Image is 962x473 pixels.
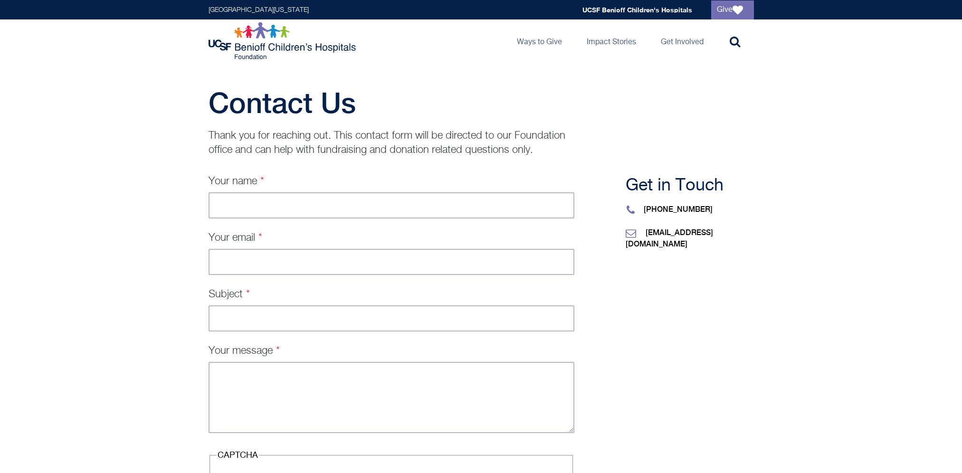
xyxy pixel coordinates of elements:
[626,228,713,248] a: [EMAIL_ADDRESS][DOMAIN_NAME]
[209,129,574,157] p: Thank you for reaching out. This contact form will be directed to our Foundation office and can h...
[209,176,265,187] label: Your name
[653,19,711,62] a: Get Involved
[582,6,692,14] a: UCSF Benioff Children's Hospitals
[209,22,358,60] img: Logo for UCSF Benioff Children's Hospitals Foundation
[209,346,280,356] label: Your message
[579,19,644,62] a: Impact Stories
[626,204,754,215] p: [PHONE_NUMBER]
[209,86,356,119] span: Contact Us
[209,7,309,13] a: [GEOGRAPHIC_DATA][US_STATE]
[209,233,263,243] label: Your email
[209,289,250,300] label: Subject
[626,176,754,195] h2: Get in Touch
[509,19,570,62] a: Ways to Give
[217,450,259,461] legend: CAPTCHA
[711,0,754,19] a: Give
